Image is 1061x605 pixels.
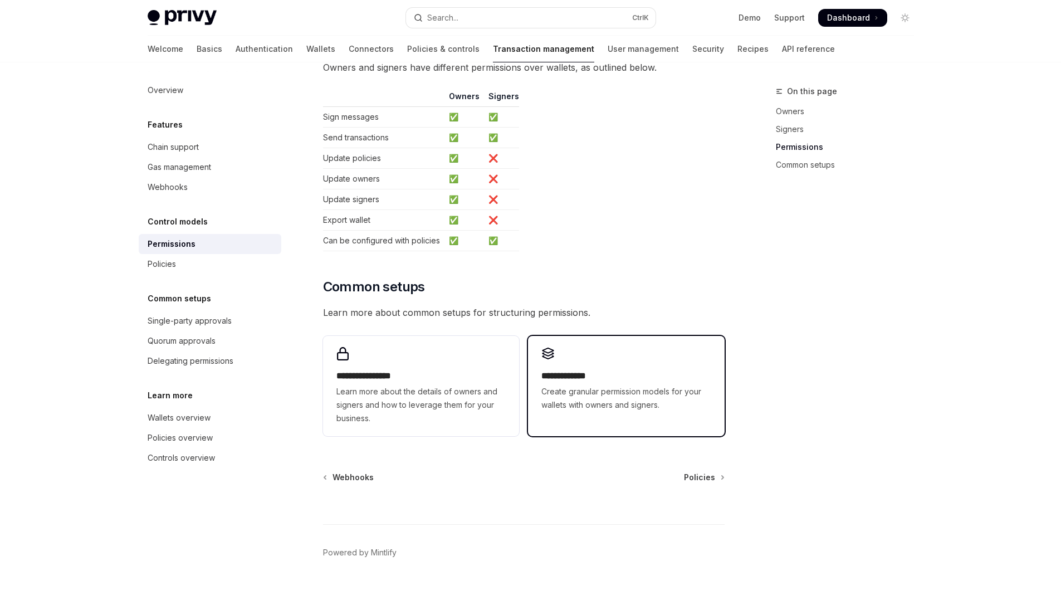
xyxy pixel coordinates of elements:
button: Open search [406,8,656,28]
a: Wallets overview [139,408,281,428]
span: Create granular permission models for your wallets with owners and signers. [541,385,711,412]
a: Dashboard [818,9,887,27]
a: Webhooks [139,177,281,197]
td: Send transactions [323,128,444,148]
a: Webhooks [324,472,374,483]
td: Sign messages [323,107,444,128]
td: ❌ [484,210,519,231]
td: ✅ [444,169,484,189]
div: Delegating permissions [148,354,233,368]
td: ✅ [444,189,484,210]
span: On this page [787,85,837,98]
a: Gas management [139,157,281,177]
td: ✅ [484,128,519,148]
a: Powered by Mintlify [323,547,397,558]
div: Overview [148,84,183,97]
td: ✅ [444,148,484,169]
a: Demo [739,12,761,23]
a: Overview [139,80,281,100]
button: Toggle dark mode [896,9,914,27]
a: Single-party approvals [139,311,281,331]
td: ❌ [484,169,519,189]
div: Chain support [148,140,199,154]
span: Policies [684,472,715,483]
td: ✅ [484,231,519,251]
div: Quorum approvals [148,334,216,348]
div: Search... [427,11,458,25]
span: Learn more about the details of owners and signers and how to leverage them for your business. [336,385,506,425]
td: ❌ [484,148,519,169]
span: Learn more about common setups for structuring permissions. [323,305,725,320]
td: Update policies [323,148,444,169]
div: Single-party approvals [148,314,232,328]
div: Controls overview [148,451,215,465]
a: Policies [139,254,281,274]
a: Connectors [349,36,394,62]
div: Policies [148,257,176,271]
td: ✅ [444,231,484,251]
a: Permissions [139,234,281,254]
span: Webhooks [333,472,374,483]
div: Webhooks [148,180,188,194]
a: Basics [197,36,222,62]
span: Ctrl K [632,13,649,22]
a: Owners [776,103,923,120]
img: light logo [148,10,217,26]
div: Wallets overview [148,411,211,425]
a: Signers [776,120,923,138]
td: ❌ [484,189,519,210]
div: Permissions [148,237,195,251]
td: Export wallet [323,210,444,231]
a: Common setups [776,156,923,174]
span: Dashboard [827,12,870,23]
h5: Features [148,118,183,131]
a: Policies & controls [407,36,480,62]
a: Permissions [776,138,923,156]
a: Security [692,36,724,62]
a: Wallets [306,36,335,62]
a: Controls overview [139,448,281,468]
a: Authentication [236,36,293,62]
td: ✅ [484,107,519,128]
a: Chain support [139,137,281,157]
a: Welcome [148,36,183,62]
a: API reference [782,36,835,62]
a: Policies overview [139,428,281,448]
th: Signers [484,91,519,107]
a: User management [608,36,679,62]
a: Recipes [737,36,769,62]
td: Can be configured with policies [323,231,444,251]
h5: Common setups [148,292,211,305]
th: Owners [444,91,484,107]
td: ✅ [444,128,484,148]
td: Update owners [323,169,444,189]
a: Quorum approvals [139,331,281,351]
td: ✅ [444,210,484,231]
a: Support [774,12,805,23]
div: Policies overview [148,431,213,445]
a: **** **** **** *Learn more about the details of owners and signers and how to leverage them for y... [323,336,519,436]
a: **** **** ***Create granular permission models for your wallets with owners and signers. [528,336,724,436]
td: ✅ [444,107,484,128]
a: Policies [684,472,723,483]
h5: Learn more [148,389,193,402]
span: Common setups [323,278,425,296]
span: Owners and signers have different permissions over wallets, as outlined below. [323,60,725,75]
h5: Control models [148,215,208,228]
td: Update signers [323,189,444,210]
a: Delegating permissions [139,351,281,371]
a: Transaction management [493,36,594,62]
div: Gas management [148,160,211,174]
